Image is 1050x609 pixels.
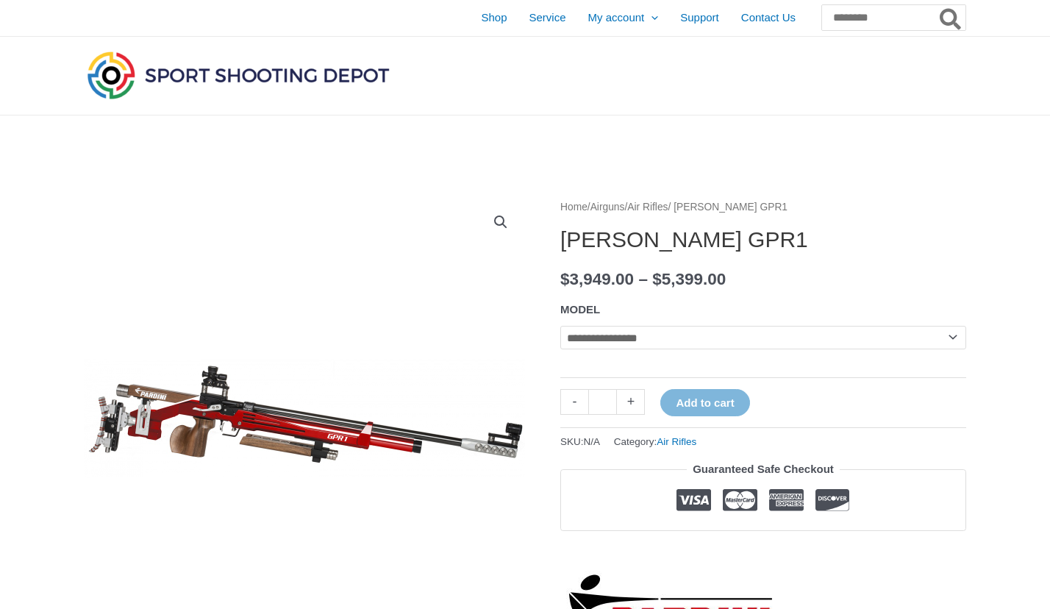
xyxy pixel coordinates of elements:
label: MODEL [560,303,600,316]
legend: Guaranteed Safe Checkout [687,459,840,480]
span: N/A [584,436,601,447]
a: Air Rifles [657,436,696,447]
a: Air Rifles [627,202,668,213]
a: - [560,389,588,415]
img: Sport Shooting Depot [84,48,393,102]
span: – [638,270,648,288]
a: Home [560,202,587,213]
a: Airguns [590,202,625,213]
a: + [617,389,645,415]
h1: [PERSON_NAME] GPR1 [560,227,966,253]
nav: Breadcrumb [560,198,966,217]
iframe: Customer reviews powered by Trustpilot [560,542,966,560]
bdi: 5,399.00 [652,270,726,288]
bdi: 3,949.00 [560,270,634,288]
button: Search [937,5,965,30]
a: View full-screen image gallery [488,209,514,235]
button: Add to cart [660,389,749,416]
span: Category: [614,432,697,451]
span: SKU: [560,432,600,451]
input: Product quantity [588,389,617,415]
span: $ [652,270,662,288]
span: $ [560,270,570,288]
